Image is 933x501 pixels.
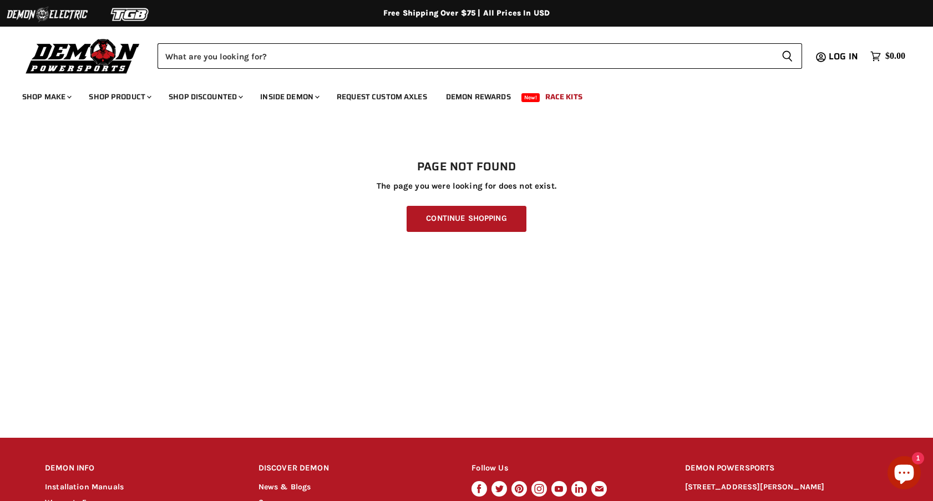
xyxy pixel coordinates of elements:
h1: Page not found [45,160,888,174]
a: Installation Manuals [45,482,124,492]
span: New! [521,93,540,102]
span: Log in [829,49,858,63]
a: Log in [824,52,865,62]
span: $0.00 [885,51,905,62]
a: Race Kits [537,85,591,108]
a: Inside Demon [252,85,326,108]
a: Request Custom Axles [328,85,435,108]
img: Demon Powersports [22,36,144,75]
h2: DEMON POWERSPORTS [685,456,888,482]
a: Continue Shopping [407,206,526,232]
img: TGB Logo 2 [89,4,172,25]
p: The page you were looking for does not exist. [45,181,888,191]
h2: DEMON INFO [45,456,237,482]
a: Shop Make [14,85,78,108]
a: News & Blogs [258,482,311,492]
p: [STREET_ADDRESS][PERSON_NAME] [685,481,888,494]
h2: DISCOVER DEMON [258,456,451,482]
input: Search [158,43,773,69]
ul: Main menu [14,81,902,108]
button: Search [773,43,802,69]
img: Demon Electric Logo 2 [6,4,89,25]
h2: Follow Us [471,456,664,482]
a: Shop Discounted [160,85,250,108]
inbox-online-store-chat: Shopify online store chat [884,456,924,492]
form: Product [158,43,802,69]
div: Free Shipping Over $75 | All Prices In USD [23,8,910,18]
a: $0.00 [865,48,911,64]
a: Shop Product [80,85,158,108]
a: Demon Rewards [438,85,519,108]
